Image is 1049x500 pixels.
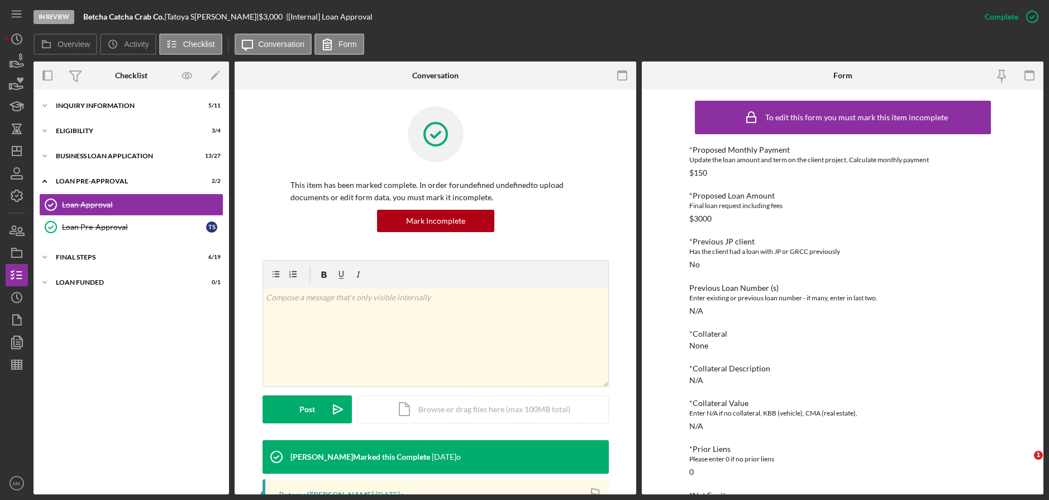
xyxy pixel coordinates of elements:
label: Form [338,40,357,49]
div: 5 / 11 [201,102,221,109]
div: Enter existing or previous loan number - if many, enter in last two. [689,293,996,304]
div: N/A [689,376,703,385]
a: Loan Approval [39,194,223,216]
div: | [Internal] Loan Approval [286,12,373,21]
div: [PERSON_NAME] Marked this Complete [290,452,430,461]
div: | [83,12,166,21]
time: 2025-08-28 14:28 [375,490,404,499]
div: $3000 [689,214,712,223]
text: MK [13,480,21,487]
button: Mark Incomplete [377,210,494,232]
button: Post [263,395,352,423]
div: Loan Approval [62,200,223,209]
div: None [689,341,708,350]
div: *Collateral Value [689,399,996,408]
div: To edit this form you must mark this item incomplete [765,113,948,122]
div: Loan Pre-Approval [62,223,206,232]
div: Previous Loan Number (s) [689,284,996,293]
label: Overview [58,40,90,49]
label: Activity [124,40,149,49]
div: Enter N/A if no collateral, KBB (vehicle), CMA (real estate), [689,408,996,419]
div: INQUIRY INFORMATION [56,102,193,109]
button: Conversation [235,34,312,55]
div: 6 / 19 [201,254,221,261]
div: LOAN FUNDED [56,279,193,286]
div: No [689,260,700,269]
button: Form [314,34,364,55]
div: ELIGIBILITY [56,128,193,134]
div: *Proposed Monthly Payment [689,145,996,154]
div: BUSINESS LOAN APPLICATION [56,153,193,159]
time: 2025-08-28 14:29 [432,452,461,461]
div: 0 [689,468,694,477]
div: *Collateral Description [689,364,996,373]
div: LOAN PRE-APPROVAL [56,178,193,185]
div: FINAL STEPS [56,254,193,261]
div: 3 / 4 [201,128,221,134]
div: N/A [689,306,703,315]
div: Mark Incomplete [406,210,465,232]
div: Complete [985,6,1018,28]
div: *Previous JP client [689,237,996,246]
div: Tatoya S[PERSON_NAME] | [166,12,259,21]
div: Post [299,395,315,423]
div: N/A [689,422,703,431]
button: Checklist [159,34,222,55]
div: In Review [34,10,74,24]
b: Betcha Catcha Crab Co. [83,12,164,21]
div: *Collateral [689,329,996,338]
div: *Prior Liens [689,445,996,454]
div: Final loan request including fees [689,200,996,211]
a: Loan Pre-ApprovalTS [39,216,223,238]
div: 2 / 2 [201,178,221,185]
button: Overview [34,34,97,55]
button: Complete [974,6,1043,28]
label: Conversation [259,40,305,49]
div: *Proposed Loan Amount [689,191,996,200]
p: This item has been marked complete. In order for undefined undefined to upload documents or edit ... [290,179,581,204]
label: Checklist [183,40,215,49]
span: $3,000 [259,12,283,21]
div: 13 / 27 [201,153,221,159]
button: Activity [100,34,156,55]
div: Update the loan amount and term on the client project, Calculate monthly payment [689,154,996,166]
div: *Net Equity [689,491,996,500]
div: $150 [689,168,707,177]
div: [Internal] [PERSON_NAME] [279,490,374,499]
div: Please enter 0 if no prior liens [689,454,996,465]
div: Form [833,71,852,80]
div: Checklist [115,71,147,80]
div: T S [206,221,217,233]
div: Conversation [412,71,459,80]
div: Has the client had a loan with JP or GRCC previously [689,246,996,257]
div: 0 / 1 [201,279,221,286]
button: MK [6,472,28,494]
span: 1 [1034,451,1043,460]
iframe: Intercom live chat [1011,451,1038,478]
